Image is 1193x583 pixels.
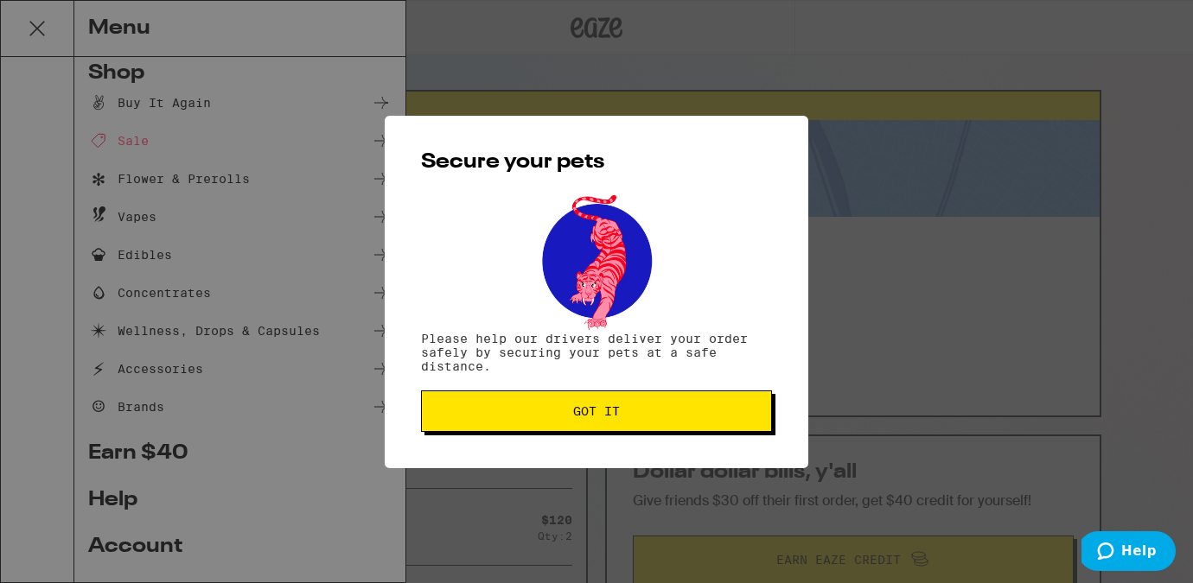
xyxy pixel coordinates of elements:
span: Got it [573,405,620,417]
button: Got it [421,390,772,432]
h2: Secure your pets [421,152,772,173]
iframe: Opens a widget where you can find more information [1081,531,1176,574]
p: Please help our drivers deliver your order safely by securing your pets at a safe distance. [421,332,772,373]
img: pets [526,190,667,332]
